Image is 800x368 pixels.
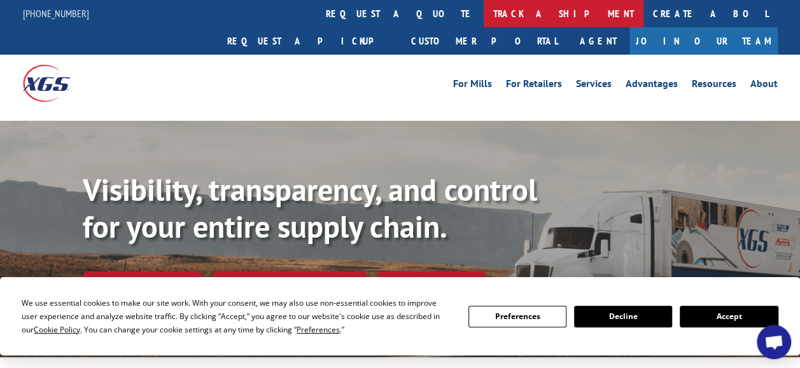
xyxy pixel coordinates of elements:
span: Cookie Policy [34,324,80,335]
button: Accept [680,306,778,327]
button: Decline [574,306,672,327]
a: [PHONE_NUMBER] [23,7,89,20]
a: XGS ASSISTANT [377,271,486,299]
a: Join Our Team [629,27,778,55]
a: For Mills [453,79,492,93]
a: Request a pickup [218,27,402,55]
div: Open chat [757,325,791,359]
a: Track shipment [83,271,202,298]
a: Calculate transit time [213,271,367,299]
a: Services [576,79,612,93]
a: For Retailers [506,79,562,93]
a: Advantages [626,79,678,93]
a: Agent [567,27,629,55]
a: Customer Portal [402,27,567,55]
button: Preferences [468,306,566,327]
span: Preferences [297,324,340,335]
a: About [750,79,778,93]
div: We use essential cookies to make our site work. With your consent, we may also use non-essential ... [22,296,453,336]
a: Resources [692,79,736,93]
b: Visibility, transparency, and control for your entire supply chain. [83,170,537,246]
